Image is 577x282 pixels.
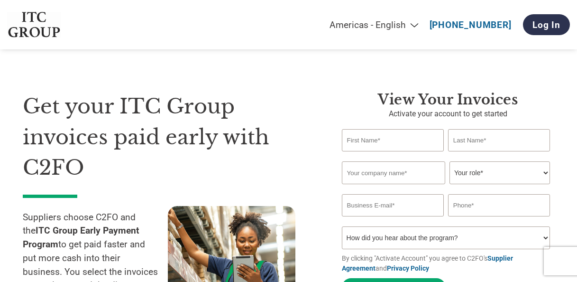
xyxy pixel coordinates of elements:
[448,217,550,223] div: Inavlid Phone Number
[449,161,550,184] select: Title/Role
[342,217,444,223] div: Inavlid Email Address
[342,254,513,272] a: Supplier Agreement
[342,194,444,216] input: Invalid Email format
[342,152,444,158] div: Invalid first name or first name is too long
[448,194,550,216] input: Phone*
[387,264,429,272] a: Privacy Policy
[342,91,554,108] h3: View Your Invoices
[430,19,512,30] a: [PHONE_NUMBER]
[342,254,554,273] p: By clicking "Activate Account" you agree to C2FO's and
[448,129,550,151] input: Last Name*
[342,129,444,151] input: First Name*
[23,225,139,250] strong: ITC Group Early Payment Program
[342,108,554,120] p: Activate your account to get started
[23,91,313,183] h1: Get your ITC Group invoices paid early with C2FO
[342,161,445,184] input: Your company name*
[448,152,550,158] div: Invalid last name or last name is too long
[7,12,61,38] img: ITC Group
[523,14,570,35] a: Log In
[342,185,550,190] div: Invalid company name or company name is too long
